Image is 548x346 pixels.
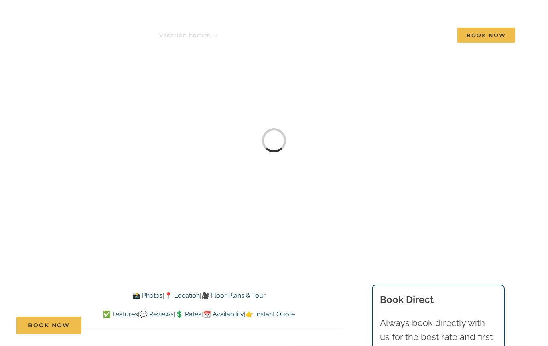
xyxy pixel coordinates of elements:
span: Things to do [236,32,276,38]
p: | | | | [55,309,343,320]
a: 👉 Instant Quote [246,310,295,318]
img: Branson Family Retreats Logo [33,7,169,25]
a: Contact [414,27,439,43]
a: 📆 Availability [203,310,244,318]
a: Book Now [16,317,81,334]
span: Vacation homes [159,32,210,38]
a: 💬 Reviews [140,310,174,318]
div: Loading... [260,127,287,154]
a: Things to do [236,27,284,43]
a: About [369,27,396,43]
span: Deals & More [302,32,343,38]
b: Book Direct [380,294,434,306]
span: Book Now [28,322,70,329]
span: Contact [414,32,439,38]
nav: Main Menu [159,27,515,43]
a: Deals & More [302,27,351,43]
a: 🎥 Floor Plans & Tour [201,292,266,299]
span: Book Now [457,28,515,43]
a: 📸 Photos [132,292,163,299]
a: Vacation homes [159,27,218,43]
a: 💲 Rates [175,310,201,318]
span: About [369,32,388,38]
a: ✅ Features [103,310,138,318]
a: 📍 Location [164,292,200,299]
p: | | [55,291,343,301]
